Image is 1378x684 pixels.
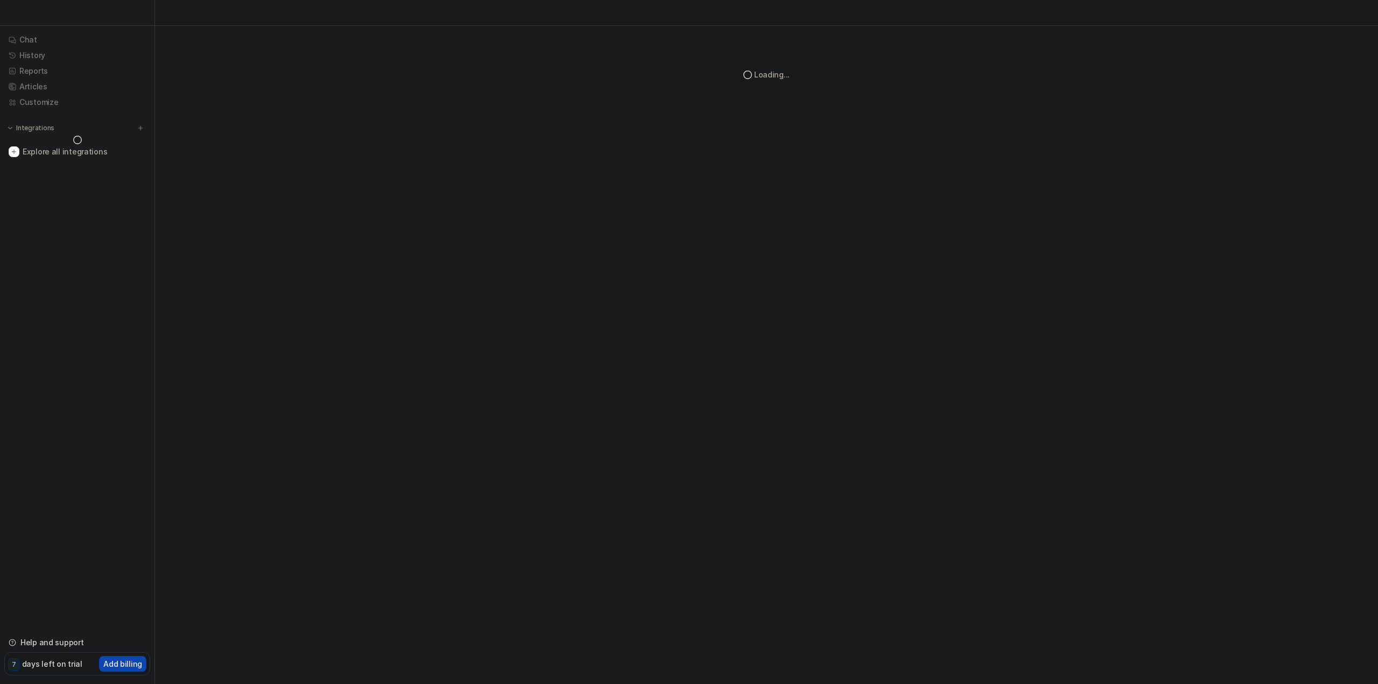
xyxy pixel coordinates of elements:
[4,79,150,94] a: Articles
[4,48,150,63] a: History
[4,95,150,110] a: Customize
[12,660,16,669] p: 7
[6,124,14,132] img: expand menu
[4,123,58,133] button: Integrations
[9,146,19,157] img: explore all integrations
[103,658,142,669] p: Add billing
[23,143,146,160] span: Explore all integrations
[99,656,146,672] button: Add billing
[22,658,82,669] p: days left on trial
[4,635,150,650] a: Help and support
[4,64,150,79] a: Reports
[4,144,150,159] a: Explore all integrations
[16,124,54,132] p: Integrations
[4,32,150,47] a: Chat
[754,69,790,80] div: Loading...
[137,124,144,132] img: menu_add.svg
